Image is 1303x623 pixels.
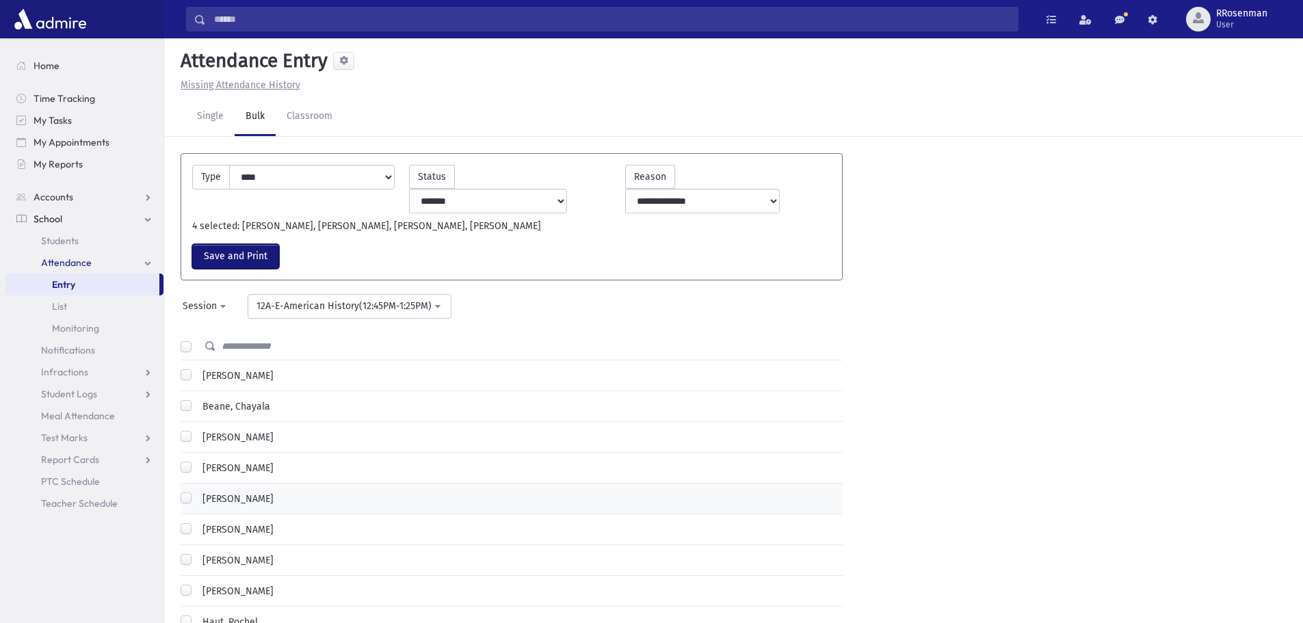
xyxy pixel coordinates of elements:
span: Accounts [34,191,73,203]
a: Test Marks [5,427,163,449]
label: [PERSON_NAME] [197,492,274,506]
div: Session [183,299,217,313]
span: My Appointments [34,136,109,148]
span: Report Cards [41,453,99,466]
a: Time Tracking [5,88,163,109]
label: [PERSON_NAME] [197,430,274,445]
a: PTC Schedule [5,470,163,492]
span: Attendance [41,256,92,269]
span: Monitoring [52,322,99,334]
a: My Appointments [5,131,163,153]
div: 4 selected: [PERSON_NAME], [PERSON_NAME], [PERSON_NAME], [PERSON_NAME] [185,219,838,233]
a: Missing Attendance History [175,79,300,91]
a: Students [5,230,163,252]
span: Home [34,59,60,72]
span: My Tasks [34,114,72,127]
button: 12A-E-American History(12:45PM-1:25PM) [248,294,451,319]
label: Type [192,165,230,189]
a: Single [186,98,235,136]
label: Reason [625,165,675,189]
a: List [5,295,163,317]
a: Monitoring [5,317,163,339]
label: [PERSON_NAME] [197,369,274,383]
label: [PERSON_NAME] [197,584,274,598]
a: Classroom [276,98,343,136]
a: My Reports [5,153,163,175]
label: [PERSON_NAME] [197,461,274,475]
a: Attendance [5,252,163,274]
span: Entry [52,278,75,291]
u: Missing Attendance History [181,79,300,91]
a: My Tasks [5,109,163,131]
label: [PERSON_NAME] [197,553,274,568]
a: School [5,208,163,230]
img: AdmirePro [11,5,90,33]
label: [PERSON_NAME] [197,522,274,537]
span: PTC Schedule [41,475,100,488]
span: User [1216,19,1267,30]
span: RRosenman [1216,8,1267,19]
span: Student Logs [41,388,97,400]
span: Teacher Schedule [41,497,118,509]
button: Save and Print [192,244,279,269]
a: Meal Attendance [5,405,163,427]
span: My Reports [34,158,83,170]
span: List [52,300,67,313]
span: School [34,213,62,225]
div: 12A-E-American History(12:45PM-1:25PM) [256,299,432,313]
a: Teacher Schedule [5,492,163,514]
a: Home [5,55,163,77]
span: Time Tracking [34,92,95,105]
h5: Attendance Entry [175,49,328,72]
a: Accounts [5,186,163,208]
a: Notifications [5,339,163,361]
span: Notifications [41,344,95,356]
label: Status [409,165,455,189]
a: Report Cards [5,449,163,470]
span: Infractions [41,366,88,378]
a: Student Logs [5,383,163,405]
button: Session [174,294,237,319]
span: Meal Attendance [41,410,115,422]
a: Entry [5,274,159,295]
a: Bulk [235,98,276,136]
a: Infractions [5,361,163,383]
span: Students [41,235,79,247]
span: Test Marks [41,432,88,444]
input: Search [206,7,1018,31]
label: Beane, Chayala [197,399,270,414]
